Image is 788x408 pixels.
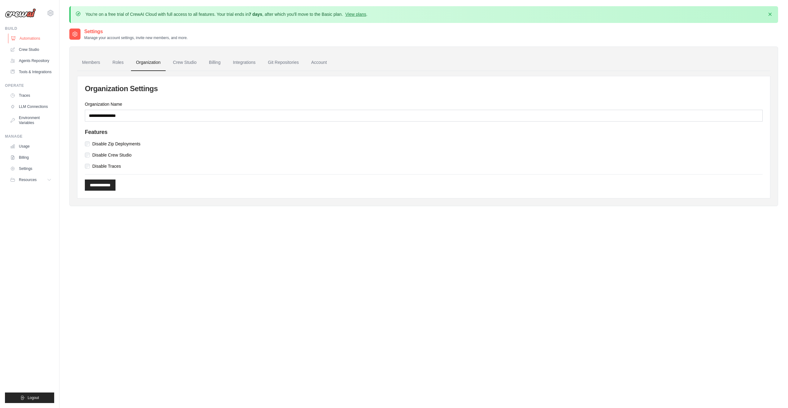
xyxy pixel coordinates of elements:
h2: Organization Settings [85,84,763,94]
a: LLM Connections [7,102,54,112]
h2: Settings [84,28,188,35]
span: Logout [28,395,39,400]
a: Integrations [228,54,260,71]
p: Manage your account settings, invite new members, and more. [84,35,188,40]
span: Resources [19,177,37,182]
label: Disable Traces [92,163,121,169]
h4: Features [85,129,763,136]
a: Billing [204,54,225,71]
label: Disable Crew Studio [92,152,132,158]
label: Organization Name [85,101,763,107]
a: Environment Variables [7,113,54,128]
a: Git Repositories [263,54,304,71]
a: Crew Studio [7,45,54,55]
a: Automations [8,33,55,43]
a: Roles [107,54,128,71]
a: Usage [7,141,54,151]
div: Operate [5,83,54,88]
label: Disable Zip Deployments [92,141,141,147]
a: Account [306,54,332,71]
img: Logo [5,8,36,18]
a: Settings [7,164,54,174]
strong: 7 days [249,12,262,17]
a: Members [77,54,105,71]
a: Organization [131,54,165,71]
button: Logout [5,392,54,403]
p: You're on a free trial of CrewAI Cloud with full access to all features. Your trial ends in , aft... [85,11,368,17]
a: Tools & Integrations [7,67,54,77]
a: View plans [345,12,366,17]
button: Resources [7,175,54,185]
div: Build [5,26,54,31]
a: Agents Repository [7,56,54,66]
div: Manage [5,134,54,139]
a: Billing [7,153,54,162]
a: Traces [7,91,54,100]
a: Crew Studio [168,54,202,71]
